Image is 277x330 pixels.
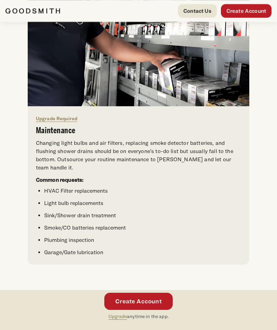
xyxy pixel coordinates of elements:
[104,293,173,310] a: Create Account
[44,236,241,244] li: Plumbing inspection
[36,115,77,121] a: Upgrade Required
[36,127,241,135] h3: Maintenance
[108,313,127,319] a: Upgrade
[44,211,241,220] li: Sink/Shower drain treatment
[36,177,84,183] strong: Common requests:
[221,4,272,18] a: Create Account
[178,4,217,18] a: Contact Us
[44,248,241,257] li: Garage/Gate lubrication
[5,8,60,14] img: Goodsmith
[44,199,241,207] li: Light bulb replacements
[36,139,241,172] p: Changing light bulbs and air filters, replacing smoke detector batteries, and flushing shower dra...
[44,224,241,232] li: Smoke/CO batteries replacement
[44,187,241,195] li: HVAC Filter replacements
[108,313,169,320] p: anytime in the app.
